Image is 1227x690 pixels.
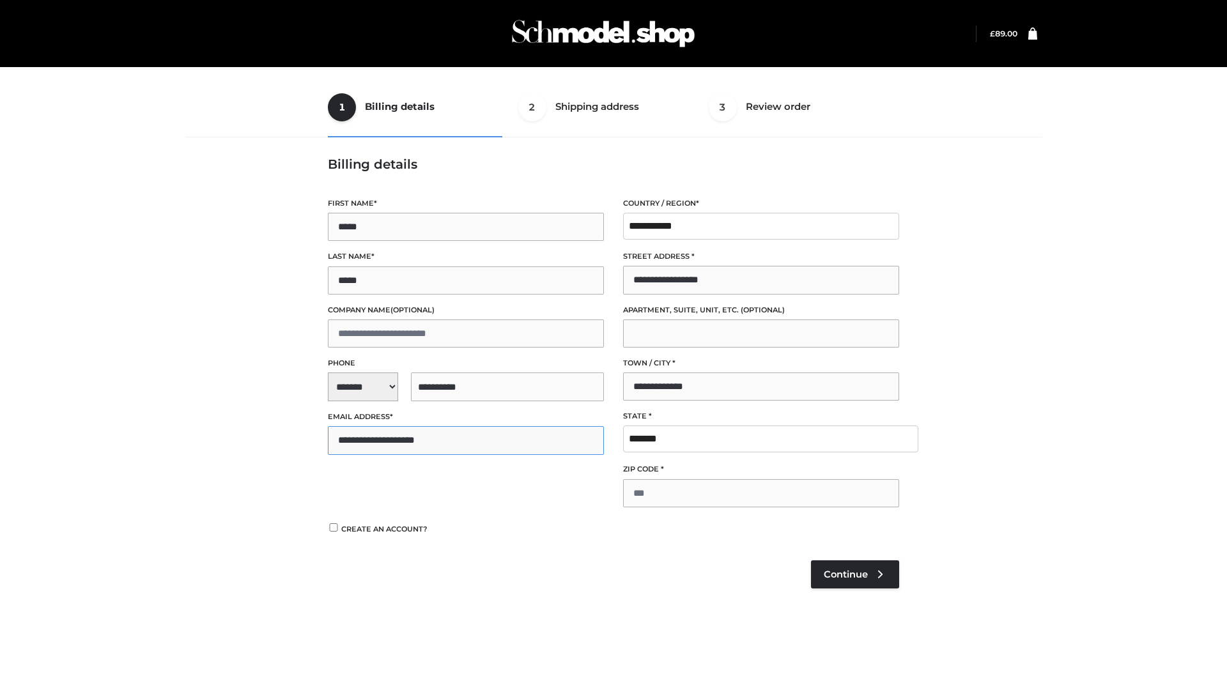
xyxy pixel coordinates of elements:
label: Apartment, suite, unit, etc. [623,304,899,316]
label: Town / City [623,357,899,369]
label: State [623,410,899,422]
span: (optional) [741,305,785,314]
span: Continue [824,569,868,580]
span: £ [990,29,995,38]
span: (optional) [390,305,435,314]
span: Create an account? [341,525,428,533]
label: First name [328,197,604,210]
a: £89.00 [990,29,1017,38]
label: Last name [328,250,604,263]
label: Country / Region [623,197,899,210]
a: Continue [811,560,899,588]
label: Company name [328,304,604,316]
img: Schmodel Admin 964 [507,8,699,59]
label: Street address [623,250,899,263]
label: ZIP Code [623,463,899,475]
h3: Billing details [328,157,899,172]
label: Email address [328,411,604,423]
label: Phone [328,357,604,369]
input: Create an account? [328,523,339,532]
bdi: 89.00 [990,29,1017,38]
